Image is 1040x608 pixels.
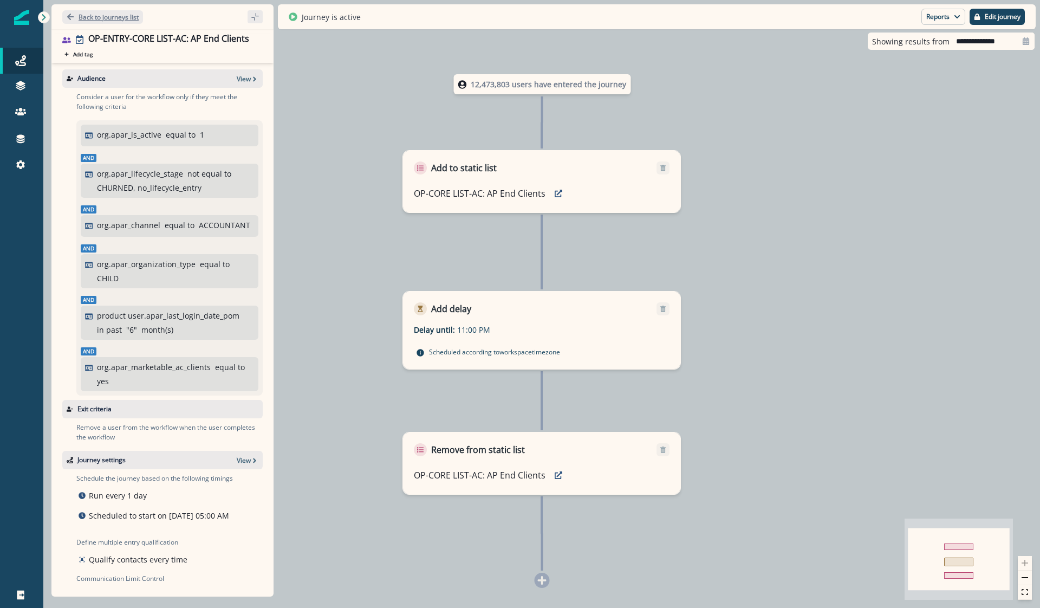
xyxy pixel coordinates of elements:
[76,538,190,547] p: Define multiple entry qualification
[872,36,950,47] p: Showing results from
[79,12,139,22] p: Back to journeys list
[165,219,194,231] p: equal to
[97,182,201,193] p: CHURNED, no_lifecycle_entry
[402,291,681,370] div: Add delayRemoveDelay until:11:00 PMScheduled according toworkspacetimezone
[81,244,96,253] span: And
[62,50,95,59] button: Add tag
[431,302,471,315] p: Add delay
[414,324,457,335] p: Delay until:
[62,10,143,24] button: Go back
[76,574,263,584] p: Communication Limit Control
[237,74,258,83] button: View
[237,74,251,83] p: View
[302,11,361,23] p: Journey is active
[97,273,119,284] p: CHILD
[187,168,231,179] p: not equal to
[431,443,525,456] p: Remove from static list
[550,467,567,483] button: preview
[237,456,251,465] p: View
[200,258,230,270] p: equal to
[81,154,96,162] span: And
[76,92,263,112] p: Consider a user for the workflow only if they meet the following criteria
[457,324,593,335] p: 11:00 PM
[77,74,106,83] p: Audience
[90,590,250,601] p: Communication limits apply for this Journey
[200,129,204,140] p: 1
[141,324,173,335] p: month(s)
[921,9,965,25] button: Reports
[414,469,545,482] p: OP-CORE LIST-AC: AP End Clients
[431,161,497,174] p: Add to static list
[97,310,239,321] p: product user.apar_last_login_date_pom
[97,258,196,270] p: org.apar_organization_type
[248,10,263,23] button: sidebar collapse toggle
[89,554,187,565] p: Qualify contacts every time
[215,361,245,373] p: equal to
[402,150,681,213] div: Add to static listRemoveOP-CORE LIST-AC: AP End Clientspreview
[97,168,183,179] p: org.apar_lifecycle_stage
[237,456,258,465] button: View
[97,129,161,140] p: org.apar_is_active
[414,187,545,200] p: OP-CORE LIST-AC: AP End Clients
[1018,585,1032,600] button: fit view
[429,346,560,357] p: Scheduled according to workspace timezone
[550,185,567,202] button: preview
[77,404,112,414] p: Exit criteria
[81,205,96,214] span: And
[89,490,147,501] p: Run every 1 day
[76,423,263,442] p: Remove a user from the workflow when the user completes the workflow
[73,51,93,57] p: Add tag
[14,10,29,25] img: Inflection
[77,455,126,465] p: Journey settings
[89,510,229,521] p: Scheduled to start on [DATE] 05:00 AM
[471,79,626,90] p: 12,473,803 users have entered the journey
[97,219,160,231] p: org.apar_channel
[76,474,233,483] p: Schedule the journey based on the following timings
[97,324,122,335] p: in past
[166,129,196,140] p: equal to
[81,347,96,355] span: And
[1018,571,1032,585] button: zoom out
[97,361,211,373] p: org.apar_marketable_ac_clients
[985,13,1020,21] p: Edit journey
[126,324,137,335] p: " 6 "
[97,376,109,387] p: yes
[199,219,250,231] p: ACCOUNTANT
[81,296,96,304] span: And
[88,34,249,46] div: OP-ENTRY-CORE LIST-AC: AP End Clients
[970,9,1025,25] button: Edit journey
[402,432,681,495] div: Remove from static listRemoveOP-CORE LIST-AC: AP End Clientspreview
[438,74,646,94] div: 12,473,803 users have entered the journey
